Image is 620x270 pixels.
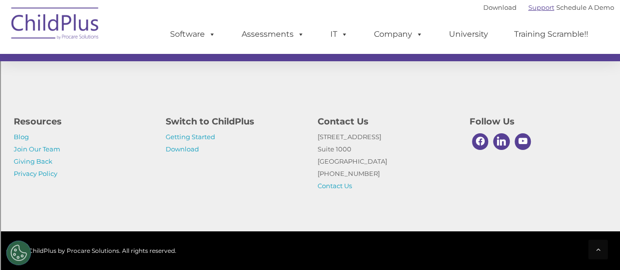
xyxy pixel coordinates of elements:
a: Support [528,3,554,11]
div: Rename [4,57,616,66]
div: Move To ... [4,66,616,74]
font: | [483,3,614,11]
button: Cookies Settings [6,241,31,265]
a: Training Scramble!! [504,25,598,44]
a: IT [321,25,358,44]
div: Sort New > Old [4,13,616,22]
a: Company [364,25,433,44]
div: Delete [4,30,616,39]
div: Sign out [4,48,616,57]
a: University [439,25,498,44]
a: Schedule A Demo [556,3,614,11]
a: Software [160,25,225,44]
a: Assessments [232,25,314,44]
div: Move To ... [4,22,616,30]
img: ChildPlus by Procare Solutions [6,0,104,49]
div: Options [4,39,616,48]
a: Download [483,3,517,11]
div: Sort A > Z [4,4,616,13]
